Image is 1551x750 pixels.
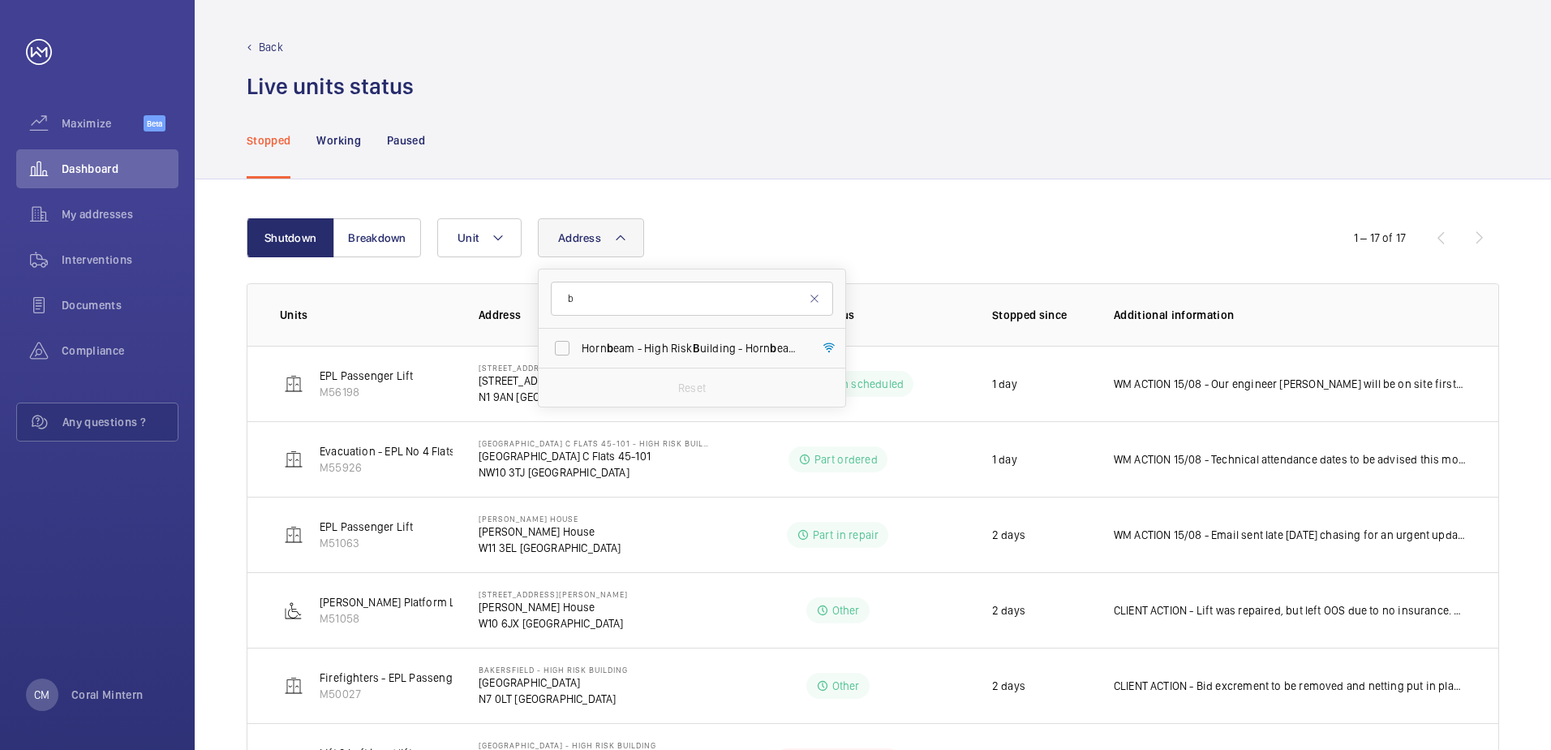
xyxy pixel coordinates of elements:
img: elevator.svg [284,374,303,394]
p: M50027 [320,686,508,702]
span: Horn eam - High Risk uilding - Horn eam, [GEOGRAPHIC_DATA] 1JU [582,340,805,356]
p: W11 3EL [GEOGRAPHIC_DATA] [479,540,621,556]
span: b [770,342,776,355]
img: elevator.svg [284,525,303,545]
span: Address [558,231,601,244]
p: Address [479,307,709,323]
p: Coral Mintern [71,687,144,703]
span: B [693,342,700,355]
p: [PERSON_NAME] Platform Lift [320,594,466,610]
p: W10 6JX [GEOGRAPHIC_DATA] [479,615,628,631]
p: CLIENT ACTION - Bid excrement to be removed and netting put in place to prevent this from happening. [1114,678,1466,694]
p: [GEOGRAPHIC_DATA] C Flats 45-101 [479,448,709,464]
h1: Live units status [247,71,414,101]
p: Part ordered [814,451,878,468]
p: WM ACTION 15/08 - Technical attendance dates to be advised this morning. WM ACTION 14/08 - Parts ... [1114,451,1466,468]
p: [STREET_ADDRESS][PERSON_NAME] [479,363,655,373]
p: [STREET_ADDRESS][PERSON_NAME] [479,589,628,599]
img: elevator.svg [284,450,303,469]
p: [PERSON_NAME] House [479,524,621,540]
p: [GEOGRAPHIC_DATA] - High Risk Building [479,740,656,750]
span: Beta [144,115,165,131]
p: Part in repair [813,527,879,543]
p: Bakersfield - High Risk Building [479,665,628,675]
p: NW10 3TJ [GEOGRAPHIC_DATA] [479,464,709,481]
p: Other [832,678,860,694]
button: Address [538,218,644,257]
img: platform_lift.svg [284,601,303,620]
p: Other [832,602,860,619]
p: Working [316,132,360,149]
p: N1 9AN [GEOGRAPHIC_DATA] [479,389,655,405]
p: 2 days [992,602,1025,619]
p: Back [259,39,283,55]
p: N7 0LT [GEOGRAPHIC_DATA] [479,691,628,707]
input: Search by address [551,282,833,316]
span: Compliance [62,343,178,359]
span: Documents [62,297,178,313]
p: M51058 [320,610,466,627]
p: 2 days [992,527,1025,543]
button: Breakdown [333,218,421,257]
span: Maximize [62,115,144,131]
div: 1 – 17 of 17 [1354,230,1406,246]
p: Stopped [247,132,290,149]
p: M55926 [320,459,510,476]
span: Unit [458,231,479,244]
p: [PERSON_NAME] House [479,599,628,615]
span: My addresses [62,206,178,222]
p: [PERSON_NAME] House [479,514,621,524]
p: CM [34,687,49,703]
img: elevator.svg [284,676,303,696]
p: Evacuation - EPL No 4 Flats 45-101 R/h [320,443,510,459]
p: Stopped since [992,307,1088,323]
p: EPL Passenger Lift [320,519,413,535]
p: Units [280,307,453,323]
button: Shutdown [247,218,334,257]
span: Interventions [62,252,178,268]
p: 1 day [992,376,1017,392]
p: Reset [678,380,706,396]
p: [GEOGRAPHIC_DATA] C Flats 45-101 - High Risk Building [479,438,709,448]
p: Additional information [1114,307,1466,323]
span: Any questions ? [62,414,178,430]
p: WM ACTION 15/08 - Our engineer [PERSON_NAME] will be on site first thing this morning. WM ACTION ... [1114,376,1466,392]
p: 1 day [992,451,1017,468]
p: EPL Passenger Lift [320,368,413,384]
p: 2 days [992,678,1025,694]
p: CLIENT ACTION - Lift was repaired, but left OOS due to no insurance. WM ACTION 13/08 - Tech engin... [1114,602,1466,619]
button: Unit [437,218,522,257]
p: M51063 [320,535,413,551]
span: Dashboard [62,161,178,177]
p: [STREET_ADDRESS][PERSON_NAME] [479,373,655,389]
p: Firefighters - EPL Passenger Lift No 2 [320,670,508,686]
span: b [607,342,613,355]
p: Paused [387,132,425,149]
p: [GEOGRAPHIC_DATA] [479,675,628,691]
p: WM ACTION 15/08 - Email sent late [DATE] chasing for an urgent update on this repair. WM ACTION 1... [1114,527,1466,543]
p: M56198 [320,384,413,400]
